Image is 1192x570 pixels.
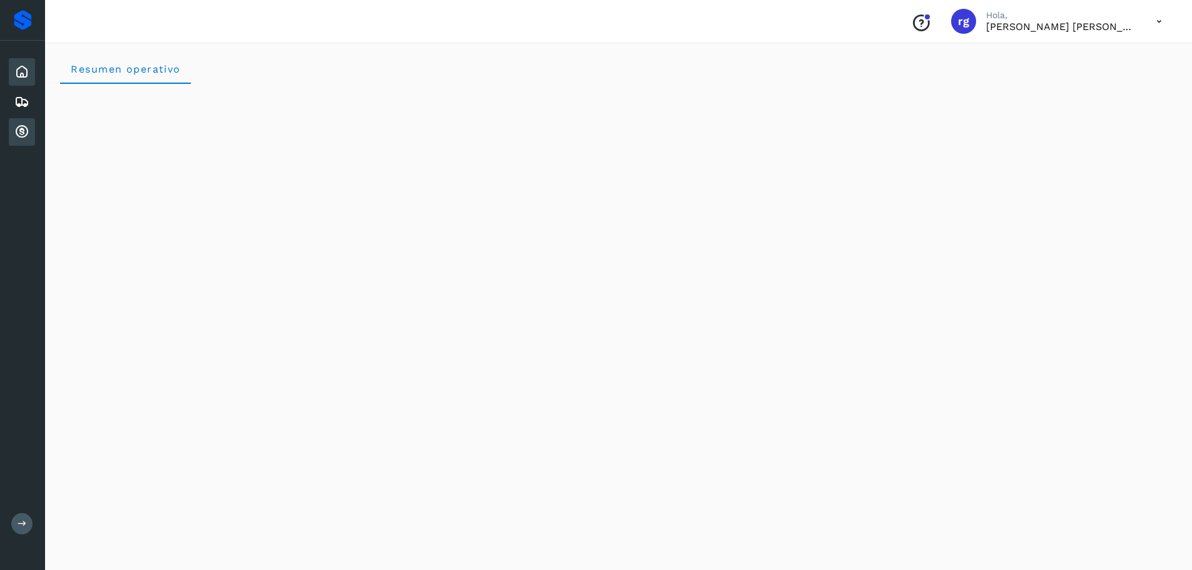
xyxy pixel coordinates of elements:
[986,21,1136,33] p: rogelio guadalupe medina Armendariz
[70,63,181,75] span: Resumen operativo
[986,10,1136,21] p: Hola,
[9,58,35,86] div: Inicio
[9,88,35,116] div: Embarques
[9,118,35,146] div: Cuentas por cobrar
